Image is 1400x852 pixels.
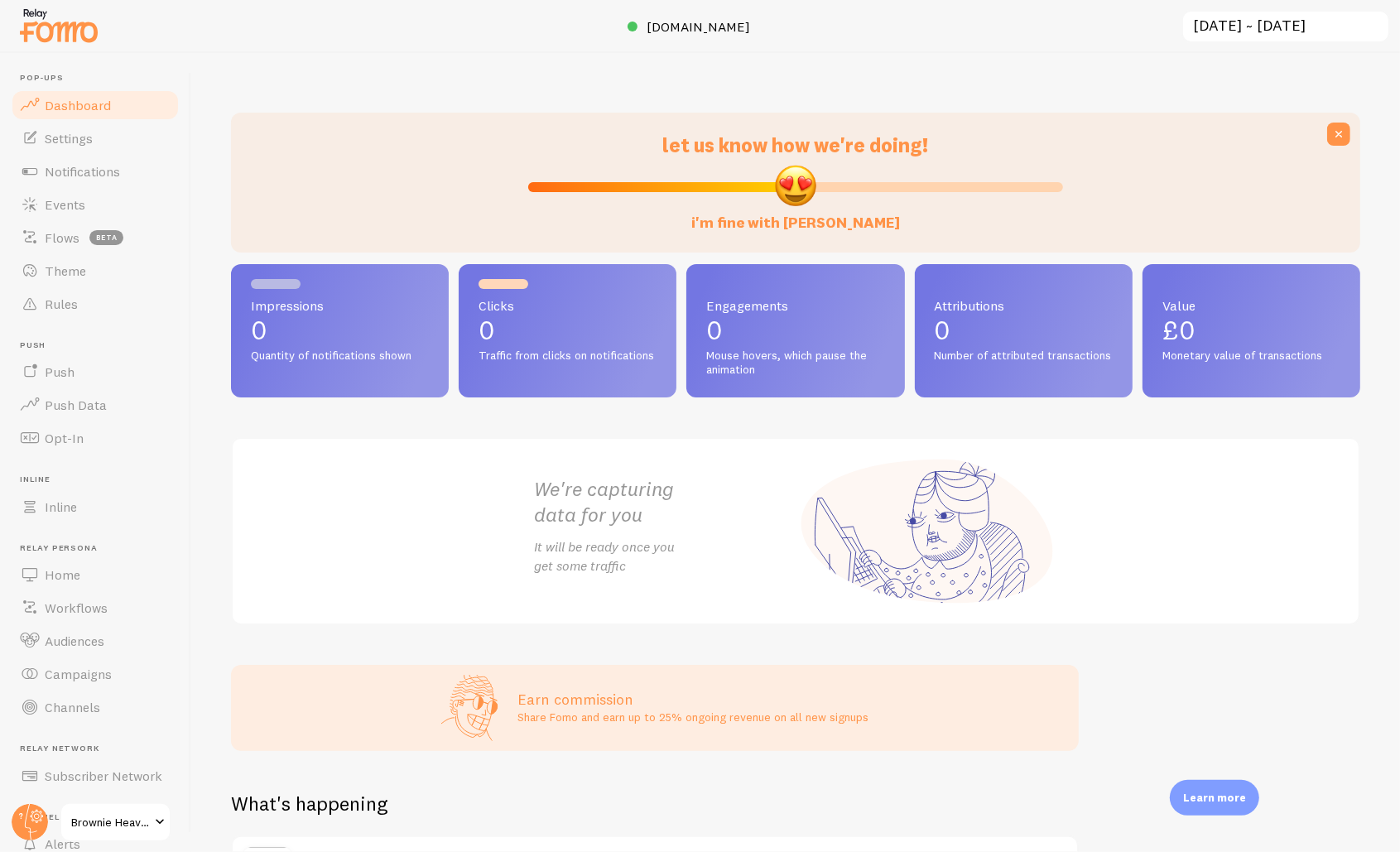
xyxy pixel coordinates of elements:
[10,759,180,792] a: Subscriber Network
[10,188,180,221] a: Events
[517,709,868,725] p: Share Fomo and earn up to 25% ongoing revenue on all new signups
[479,299,657,312] span: Clicks
[706,349,884,378] span: Mouse hovers, which pause the animation
[10,691,180,724] a: Channels
[45,768,162,784] span: Subscriber Network
[10,591,180,624] a: Workflows
[45,229,79,246] span: Flows
[17,4,100,46] img: fomo-relay-logo-orange.svg
[251,317,429,344] p: 0
[45,130,93,147] span: Settings
[1162,349,1340,363] span: Monetary value of transactions
[534,537,796,575] p: It will be ready once you get some traffic
[45,262,86,279] span: Theme
[663,132,929,157] span: let us know how we're doing!
[45,498,77,515] span: Inline
[534,476,796,527] h2: We're capturing data for you
[706,317,884,344] p: 0
[45,566,80,583] span: Home
[20,744,180,754] span: Relay Network
[231,791,387,816] h2: What's happening
[10,221,180,254] a: Flows beta
[89,230,123,245] span: beta
[45,196,85,213] span: Events
[10,287,180,320] a: Rules
[1170,780,1259,816] div: Learn more
[10,558,180,591] a: Home
[10,624,180,657] a: Audiences
[45,397,107,413] span: Push Data
[10,421,180,455] a: Opt-In
[1162,314,1196,346] span: £0
[10,254,180,287] a: Theme
[10,657,180,691] a: Campaigns
[45,633,104,649] span: Audiences
[45,699,100,715] span: Channels
[45,666,112,682] span: Campaigns
[251,299,429,312] span: Impressions
[45,363,75,380] span: Push
[20,474,180,485] span: Inline
[45,296,78,312] span: Rules
[10,89,180,122] a: Dashboard
[773,163,818,208] img: emoji.png
[60,802,171,842] a: Brownie Heaven
[10,490,180,523] a: Inline
[10,155,180,188] a: Notifications
[45,835,80,852] span: Alerts
[10,122,180,155] a: Settings
[251,349,429,363] span: Quantity of notifications shown
[45,163,120,180] span: Notifications
[935,317,1113,344] p: 0
[45,430,84,446] span: Opt-In
[10,355,180,388] a: Push
[479,349,657,363] span: Traffic from clicks on notifications
[71,812,150,832] span: Brownie Heaven
[935,299,1113,312] span: Attributions
[20,73,180,84] span: Pop-ups
[1183,790,1246,806] p: Learn more
[479,317,657,344] p: 0
[45,599,108,616] span: Workflows
[706,299,884,312] span: Engagements
[45,97,111,113] span: Dashboard
[1162,299,1340,312] span: Value
[691,197,900,233] label: i'm fine with [PERSON_NAME]
[10,388,180,421] a: Push Data
[20,543,180,554] span: Relay Persona
[20,340,180,351] span: Push
[935,349,1113,363] span: Number of attributed transactions
[517,690,868,709] h3: Earn commission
